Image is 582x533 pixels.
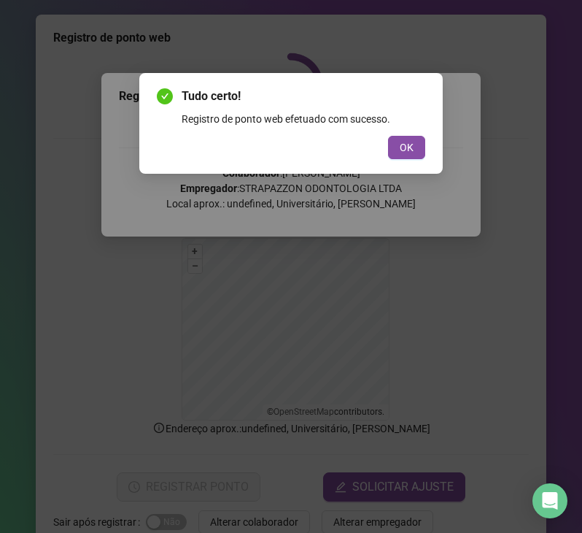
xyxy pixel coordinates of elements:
span: OK [400,139,414,156]
div: Open Intercom Messenger [532,483,567,518]
button: OK [388,136,425,159]
span: Tudo certo! [182,88,425,105]
span: check-circle [157,88,173,104]
div: Registro de ponto web efetuado com sucesso. [182,111,425,127]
